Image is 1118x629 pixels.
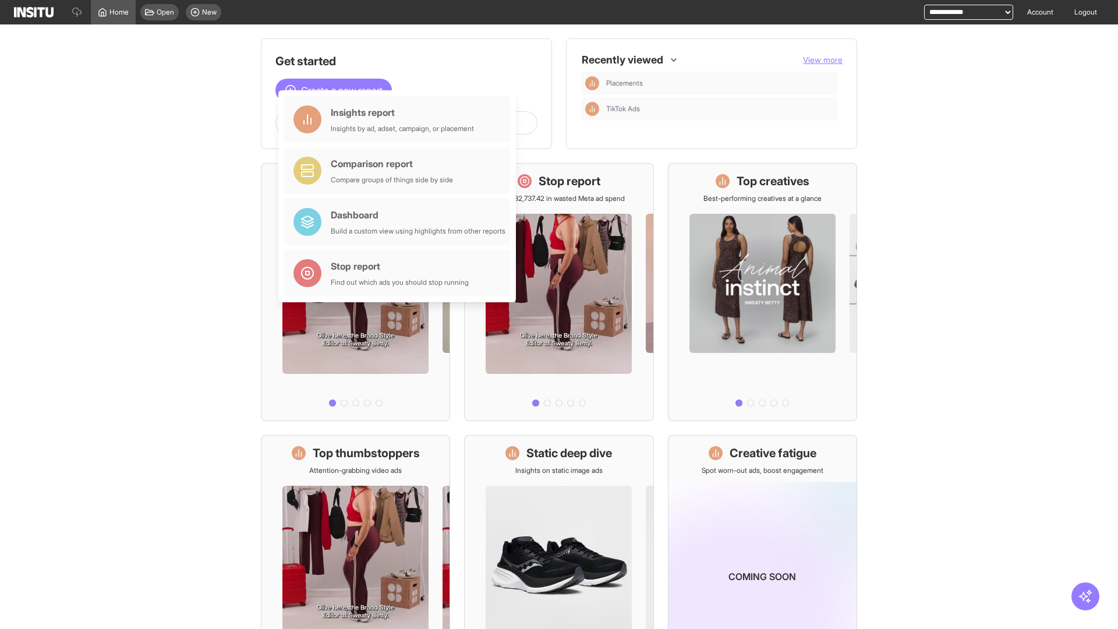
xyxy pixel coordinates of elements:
[331,278,469,287] div: Find out which ads you should stop running
[803,54,843,66] button: View more
[261,163,450,421] a: What's live nowSee all active ads instantly
[109,8,129,17] span: Home
[331,175,453,185] div: Compare groups of things side by side
[331,157,453,171] div: Comparison report
[668,163,857,421] a: Top creativesBest-performing creatives at a glance
[515,466,603,475] p: Insights on static image ads
[737,173,809,189] h1: Top creatives
[703,194,822,203] p: Best-performing creatives at a glance
[526,445,612,461] h1: Static deep dive
[585,76,599,90] div: Insights
[275,79,392,102] button: Create a new report
[202,8,217,17] span: New
[606,104,833,114] span: TikTok Ads
[301,83,383,97] span: Create a new report
[585,102,599,116] div: Insights
[539,173,600,189] h1: Stop report
[331,105,474,119] div: Insights report
[493,194,625,203] p: Save £32,737.42 in wasted Meta ad spend
[331,259,469,273] div: Stop report
[464,163,653,421] a: Stop reportSave £32,737.42 in wasted Meta ad spend
[313,445,420,461] h1: Top thumbstoppers
[275,53,537,69] h1: Get started
[331,208,505,222] div: Dashboard
[606,79,833,88] span: Placements
[157,8,174,17] span: Open
[331,227,505,236] div: Build a custom view using highlights from other reports
[309,466,402,475] p: Attention-grabbing video ads
[606,79,643,88] span: Placements
[331,124,474,133] div: Insights by ad, adset, campaign, or placement
[803,55,843,65] span: View more
[14,7,54,17] img: Logo
[606,104,640,114] span: TikTok Ads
